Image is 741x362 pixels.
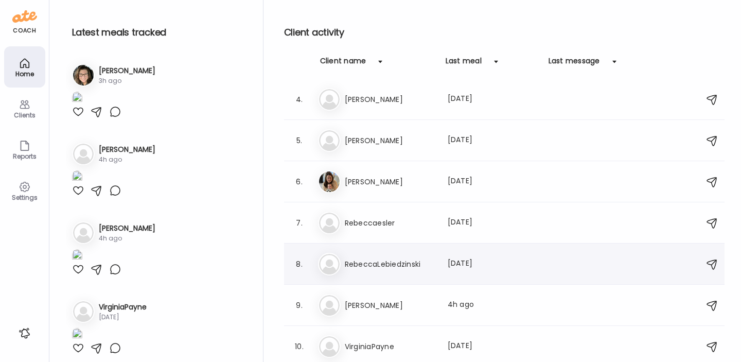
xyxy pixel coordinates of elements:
img: bg-avatar-default.svg [319,336,340,357]
h3: [PERSON_NAME] [345,134,435,147]
div: 6. [293,176,306,188]
div: coach [13,26,36,35]
div: Reports [6,153,43,160]
h3: Rebeccaesler [345,217,435,229]
h3: VirginiaPayne [99,302,147,313]
div: 10. [293,340,306,353]
h3: [PERSON_NAME] [345,299,435,312]
div: 3h ago [99,76,155,85]
h3: VirginiaPayne [345,340,435,353]
h3: [PERSON_NAME] [345,176,435,188]
div: 4h ago [448,299,538,312]
img: bg-avatar-default.svg [319,213,340,233]
h2: Latest meals tracked [72,25,246,40]
h3: [PERSON_NAME] [99,144,155,155]
img: ate [12,8,37,25]
div: 4h ago [99,234,155,243]
div: Client name [320,56,366,72]
h2: Client activity [284,25,725,40]
div: 4. [293,93,306,106]
img: bg-avatar-default.svg [319,254,340,274]
div: 7. [293,217,306,229]
div: [DATE] [99,313,147,322]
div: [DATE] [448,258,538,270]
div: [DATE] [448,134,538,147]
img: bg-avatar-default.svg [319,89,340,110]
div: Settings [6,194,43,201]
div: 9. [293,299,306,312]
div: [DATE] [448,93,538,106]
img: avatars%2FOEo1pt2Awdddw3GMlk10IIzCNdK2 [73,65,94,85]
div: [DATE] [448,217,538,229]
img: bg-avatar-default.svg [319,295,340,316]
div: Last meal [446,56,482,72]
img: bg-avatar-default.svg [73,144,94,164]
div: 5. [293,134,306,147]
img: images%2FNUTMcWQApjccYHPmn3cpE7sLAGe2%2FdndECqGkHKvB9rmWN4wf%2Fn7f945WIV8sKhRT85t9f_1080 [72,249,82,263]
div: [DATE] [448,176,538,188]
h3: [PERSON_NAME] [99,65,155,76]
h3: [PERSON_NAME] [345,93,435,106]
h3: RebeccaLebiedzinski [345,258,435,270]
img: bg-avatar-default.svg [73,222,94,243]
img: avatars%2FV7O5fSRgBPYXe4Ni2eE6r1wmYiP2 [319,171,340,192]
h3: [PERSON_NAME] [99,223,155,234]
img: bg-avatar-default.svg [73,301,94,322]
div: Home [6,71,43,77]
div: Last message [549,56,600,72]
div: Clients [6,112,43,118]
img: bg-avatar-default.svg [319,130,340,151]
img: images%2FtwwEZewh8KdZExLleC1STZLIVy23%2FeDeCBkf6BUrzfnQce2zy%2FUkDrE0PiKfNjnHZyQYh3_1080 [72,328,82,342]
div: [DATE] [448,340,538,353]
img: images%2FtU2rIQT1vshHhzrP1xmfXRrpN1B3%2FklUOcWNgXiW70fyienYr%2Fge2DyaYuwfQxcFWVPwOY_1080 [72,170,82,184]
div: 8. [293,258,306,270]
div: 4h ago [99,155,155,164]
img: images%2FOEo1pt2Awdddw3GMlk10IIzCNdK2%2Fg5CTpTZ4hbRvUmb561QL%2Fdo4rB5lnBWhiyUhiv1eL_1080 [72,92,82,106]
